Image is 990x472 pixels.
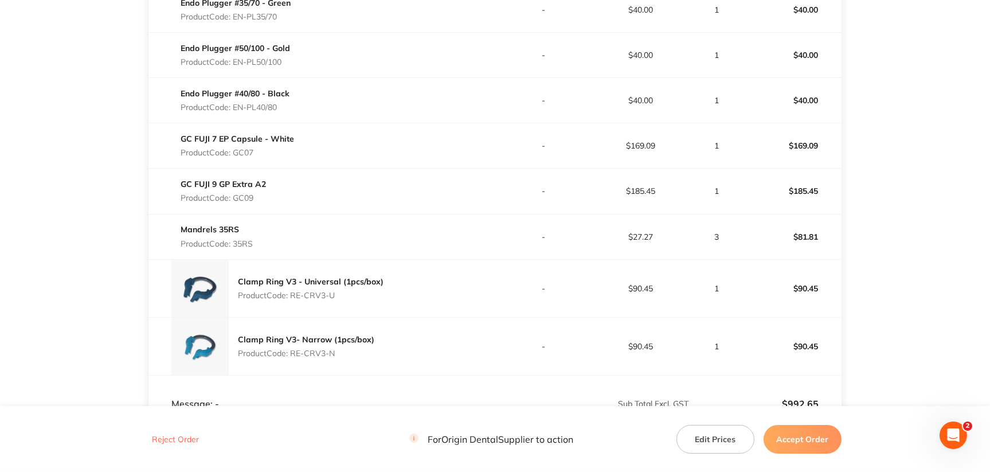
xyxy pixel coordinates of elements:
[593,141,688,150] p: $169.09
[690,284,744,293] p: 1
[745,333,841,360] p: $90.45
[148,375,495,409] td: Message: -
[495,342,591,351] p: -
[676,424,754,453] button: Edit Prices
[409,434,573,444] p: For Origin Dental Supplier to action
[593,232,688,241] p: $27.27
[181,239,253,248] p: Product Code: 35RS
[690,232,744,241] p: 3
[171,260,229,317] img: bGtmYzhkeA
[148,434,202,444] button: Reject Order
[745,177,841,205] p: $185.45
[690,141,744,150] p: 1
[593,342,688,351] p: $90.45
[495,50,591,60] p: -
[940,422,967,449] iframe: Intercom live chat
[745,223,841,251] p: $81.81
[690,399,819,409] p: $992.65
[593,50,688,60] p: $40.00
[764,424,842,453] button: Accept Order
[745,41,841,69] p: $40.00
[690,5,744,14] p: 1
[593,96,688,105] p: $40.00
[690,96,744,105] p: 1
[181,88,289,99] a: Endo Plugger #40/80 - Black
[181,12,291,21] p: Product Code: EN-PL35/70
[495,5,591,14] p: -
[495,186,591,196] p: -
[238,291,384,300] p: Product Code: RE-CRV3-U
[745,87,841,114] p: $40.00
[690,50,744,60] p: 1
[593,5,688,14] p: $40.00
[690,342,744,351] p: 1
[745,132,841,159] p: $169.09
[238,334,374,345] a: Clamp Ring V3- Narrow (1pcs/box)
[181,57,290,67] p: Product Code: EN-PL50/100
[181,179,266,189] a: GC FUJI 9 GP Extra A2
[171,318,229,375] img: dmgwMzg3bA
[238,349,374,358] p: Product Code: RE-CRV3-N
[495,141,591,150] p: -
[593,284,688,293] p: $90.45
[745,275,841,302] p: $90.45
[690,186,744,196] p: 1
[495,96,591,105] p: -
[181,148,294,157] p: Product Code: GC07
[963,422,972,431] span: 2
[181,103,289,112] p: Product Code: EN-PL40/80
[181,224,239,235] a: Mandrels 35RS
[238,276,384,287] a: Clamp Ring V3 - Universal (1pcs/box)
[181,193,266,202] p: Product Code: GC09
[495,284,591,293] p: -
[593,186,688,196] p: $185.45
[181,43,290,53] a: Endo Plugger #50/100 - Gold
[495,399,688,408] p: Sub Total Excl. GST
[181,134,294,144] a: GC FUJI 7 EP Capsule - White
[495,232,591,241] p: -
